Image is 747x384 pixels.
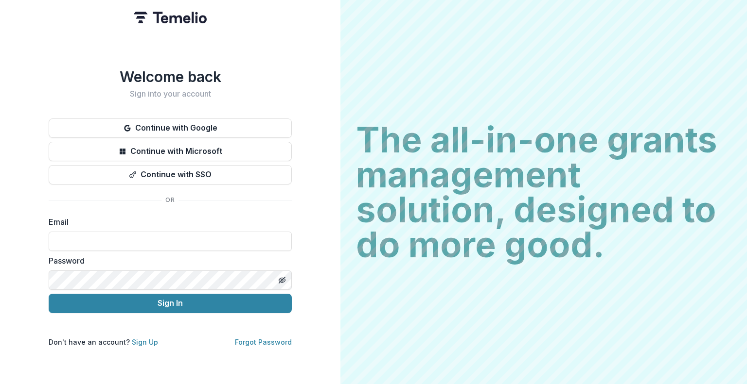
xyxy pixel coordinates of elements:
a: Sign Up [132,338,158,346]
h2: Sign into your account [49,89,292,99]
button: Continue with SSO [49,165,292,184]
p: Don't have an account? [49,337,158,347]
a: Forgot Password [235,338,292,346]
img: Temelio [134,12,207,23]
h1: Welcome back [49,68,292,85]
button: Toggle password visibility [274,272,290,288]
label: Email [49,216,286,228]
label: Password [49,255,286,267]
button: Continue with Google [49,118,292,138]
button: Continue with Microsoft [49,142,292,161]
button: Sign In [49,294,292,313]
